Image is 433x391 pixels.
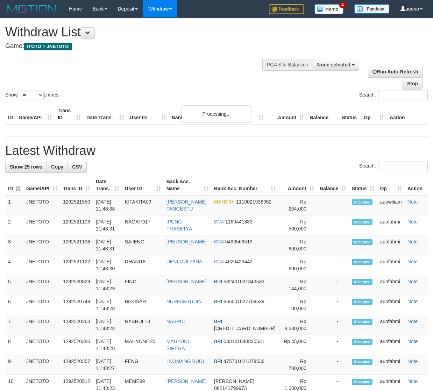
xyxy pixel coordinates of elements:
[166,339,189,351] a: MAHYUNI SIREGA
[127,104,169,124] th: User ID
[166,219,192,232] a: IPUNG PRASETYA
[5,335,23,355] td: 8
[352,359,373,365] span: Accepted
[93,175,122,195] th: Date Trans.: activate to sort column ascending
[278,295,317,315] td: Rp 100,000
[378,90,428,100] input: Search:
[317,275,349,295] td: -
[5,25,282,39] h1: Withdraw List
[377,315,404,335] td: auofahmi
[278,335,317,355] td: Rp 45,000
[352,299,373,305] span: Accepted
[166,199,207,212] a: [PERSON_NAME] PANGESTU
[225,239,253,244] span: Copy 5490566513 to clipboard
[122,335,164,355] td: MAHYUNI123
[407,358,418,364] a: Note
[55,104,84,124] th: Trans ID
[407,339,418,344] a: Note
[214,279,222,284] span: BRI
[122,315,164,335] td: NASRUL13
[60,235,93,255] td: 1292521138
[60,275,93,295] td: 1292520829
[339,2,346,8] span: 4
[60,195,93,215] td: 1292521550
[166,299,202,304] a: NURFAKRUDIN
[352,319,373,325] span: Accepted
[23,315,60,335] td: JNETOTO
[352,279,373,285] span: Accepted
[93,315,122,335] td: [DATE] 11:48:28
[5,3,58,14] img: MOTION_logo.png
[377,235,404,255] td: auofahmi
[5,355,23,375] td: 9
[407,239,418,244] a: Note
[122,215,164,235] td: NAGATO17
[60,295,93,315] td: 1292520749
[278,235,317,255] td: Rp 600,000
[317,195,349,215] td: -
[407,199,418,205] a: Note
[214,385,247,391] span: Copy 082141799973 to clipboard
[93,335,122,355] td: [DATE] 11:48:28
[214,378,254,384] span: [PERSON_NAME]
[317,215,349,235] td: -
[278,215,317,235] td: Rp 500,000
[214,299,222,304] span: BRI
[278,315,317,335] td: Rp 8,500,000
[266,104,307,124] th: Amount
[182,105,251,123] div: Processing...
[352,199,373,205] span: Accepted
[214,219,224,225] span: BCA
[359,90,428,100] label: Search:
[93,235,122,255] td: [DATE] 11:48:31
[214,319,222,324] span: BRI
[278,355,317,375] td: Rp 700,000
[407,299,418,304] a: Note
[5,195,23,215] td: 1
[60,215,93,235] td: 1292521108
[17,90,44,100] select: Showentries
[5,275,23,295] td: 5
[214,326,276,331] span: Copy 574501021855534 to clipboard
[5,215,23,235] td: 2
[349,175,377,195] th: Status: activate to sort column ascending
[225,259,253,264] span: Copy 4020423442 to clipboard
[317,295,349,315] td: -
[278,255,317,275] td: Rp 600,000
[352,239,373,245] span: Accepted
[60,255,93,275] td: 1292521122
[169,104,226,124] th: Bank Acc. Name
[339,104,361,124] th: Status
[317,255,349,275] td: -
[278,195,317,215] td: Rp 204,000
[23,175,60,195] th: Game/API: activate to sort column ascending
[23,355,60,375] td: JNETOTO
[354,4,389,14] img: panduan.png
[5,144,428,158] h1: Latest Withdraw
[23,235,60,255] td: JNETOTO
[278,275,317,295] td: Rp 144,000
[47,161,68,173] a: Copy
[214,239,224,244] span: BCA
[122,275,164,295] td: FINO
[407,319,418,324] a: Note
[93,255,122,275] td: [DATE] 11:48:30
[223,299,264,304] span: Copy 665001027709539 to clipboard
[223,339,264,344] span: Copy 533101040820531 to clipboard
[307,104,339,124] th: Balance
[378,161,428,171] input: Search:
[377,175,404,195] th: Op: activate to sort column ascending
[278,175,317,195] th: Amount: activate to sort column ascending
[5,235,23,255] td: 3
[214,358,222,364] span: BRI
[60,335,93,355] td: 1292520380
[60,355,93,375] td: 1292520357
[166,279,207,284] a: [PERSON_NAME]
[60,175,93,195] th: Trans ID: activate to sort column ascending
[84,104,127,124] th: Date Trans.
[51,164,63,170] span: Copy
[352,219,373,225] span: Accepted
[317,315,349,335] td: -
[93,295,122,315] td: [DATE] 11:48:28
[122,295,164,315] td: BEKISAR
